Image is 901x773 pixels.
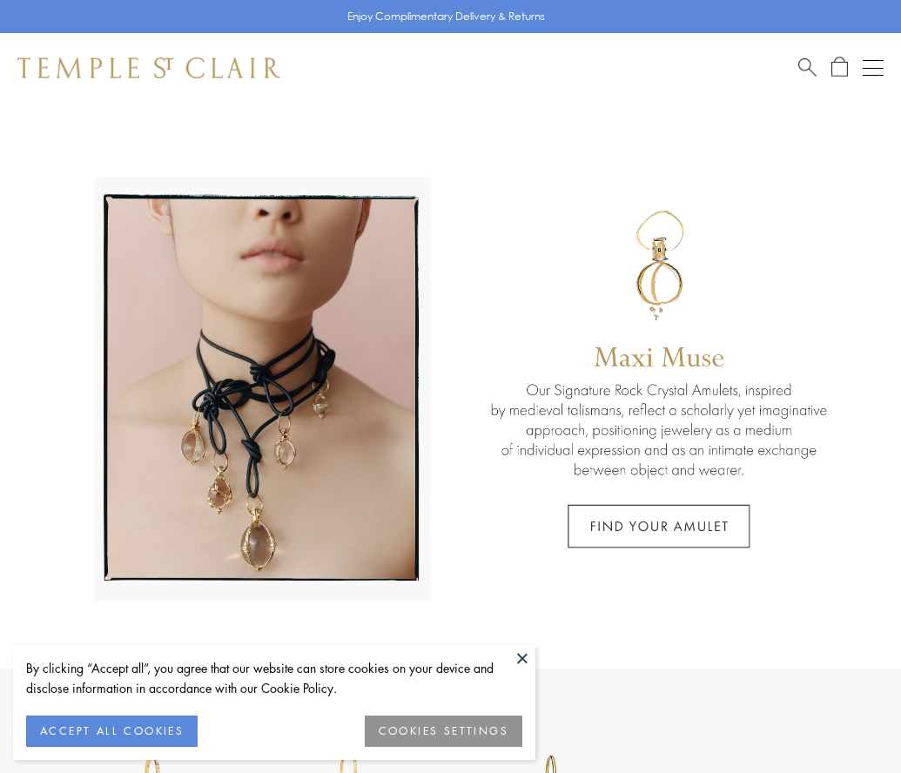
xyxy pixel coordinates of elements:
p: Enjoy Complimentary Delivery & Returns [347,8,545,25]
a: Open Shopping Bag [831,57,848,78]
a: Search [798,57,817,78]
button: ACCEPT ALL COOKIES [26,716,198,747]
button: COOKIES SETTINGS [365,716,522,747]
div: By clicking “Accept all”, you agree that our website can store cookies on your device and disclos... [26,658,522,698]
img: Temple St. Clair [17,57,280,78]
button: Open navigation [863,57,884,78]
